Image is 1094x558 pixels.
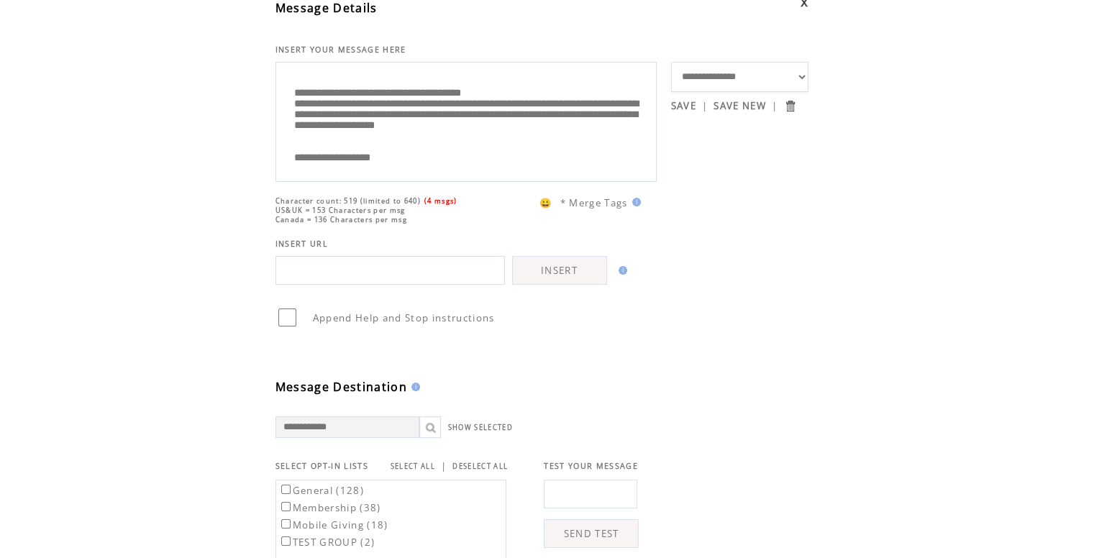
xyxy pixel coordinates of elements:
span: US&UK = 153 Characters per msg [275,206,406,215]
label: TEST GROUP (2) [278,536,375,549]
span: Canada = 136 Characters per msg [275,215,407,224]
span: | [441,459,447,472]
span: (4 msgs) [424,196,457,206]
a: SHOW SELECTED [448,423,513,432]
a: SEND TEST [544,519,639,548]
a: INSERT [512,256,607,285]
span: Character count: 519 (limited to 640) [275,196,421,206]
label: Mobile Giving (18) [278,518,388,531]
span: Append Help and Stop instructions [313,311,495,324]
a: SELECT ALL [391,462,435,471]
label: General (128) [278,484,364,497]
img: help.gif [628,198,641,206]
span: INSERT URL [275,239,328,249]
span: SELECT OPT-IN LISTS [275,461,368,471]
span: | [772,99,778,112]
input: General (128) [281,485,291,494]
a: SAVE [671,99,696,112]
a: SAVE NEW [714,99,766,112]
input: TEST GROUP (2) [281,536,291,546]
img: help.gif [614,266,627,275]
span: * Merge Tags [560,196,628,209]
span: TEST YOUR MESSAGE [544,461,638,471]
span: INSERT YOUR MESSAGE HERE [275,45,406,55]
a: DESELECT ALL [452,462,508,471]
input: Mobile Giving (18) [281,519,291,529]
span: Message Destination [275,379,407,395]
span: | [702,99,708,112]
img: help.gif [407,383,420,391]
span: 😀 [539,196,552,209]
input: Membership (38) [281,502,291,511]
input: Submit [783,99,797,113]
label: Membership (38) [278,501,381,514]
